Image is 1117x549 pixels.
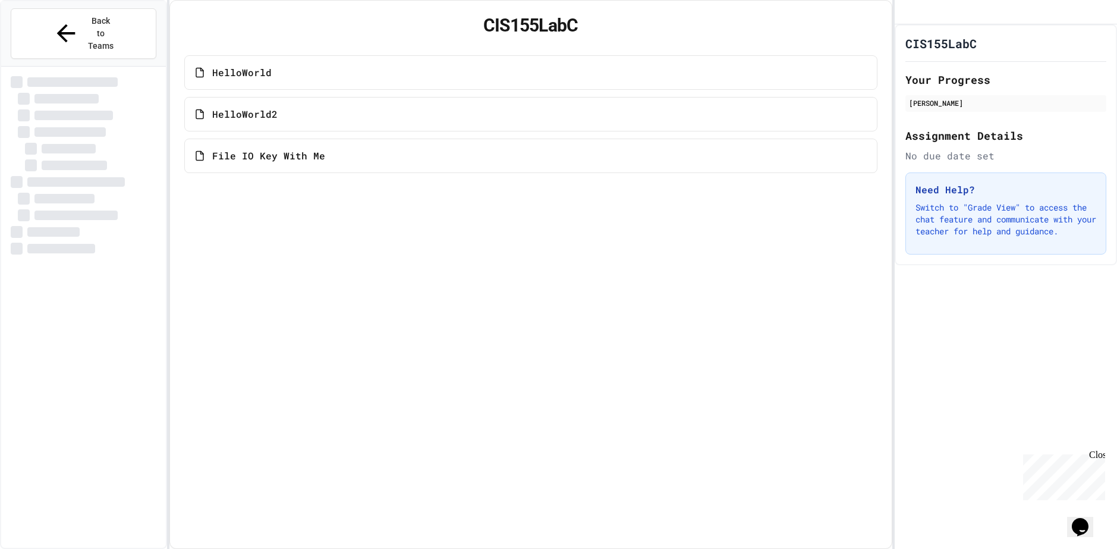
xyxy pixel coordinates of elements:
h2: Assignment Details [905,127,1106,144]
span: HelloWorld [212,65,272,80]
span: Back to Teams [87,15,115,52]
a: File IO Key With Me [184,139,877,173]
span: File IO Key With Me [212,149,325,163]
p: Switch to "Grade View" to access the chat feature and communicate with your teacher for help and ... [915,202,1096,237]
div: No due date set [905,149,1106,163]
h2: Your Progress [905,71,1106,88]
div: [PERSON_NAME] [909,98,1103,108]
h3: Need Help? [915,183,1096,197]
h1: CIS155LabC [905,35,977,52]
iframe: chat widget [1018,450,1105,500]
span: HelloWorld2 [212,107,278,121]
div: Chat with us now!Close [5,5,82,76]
a: HelloWorld [184,55,877,90]
h1: CIS155LabC [184,15,877,36]
iframe: chat widget [1067,501,1105,537]
button: Back to Teams [11,8,156,59]
a: HelloWorld2 [184,97,877,131]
